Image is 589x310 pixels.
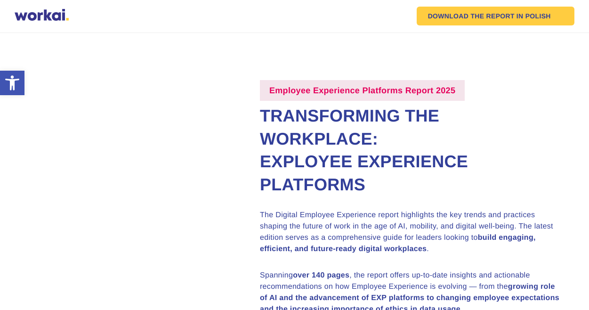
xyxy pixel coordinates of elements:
label: Employee Experience Platforms Report 2025 [260,80,465,101]
p: The Digital Employee Experience report highlights the key trends and practices shaping the future... [260,210,562,255]
a: DOWNLOAD THE REPORTIN POLISHPolish flag [417,7,574,25]
h2: Transforming the Workplace: Exployee Experience Platforms [260,105,562,196]
strong: over 140 pages [293,271,349,279]
em: DOWNLOAD THE REPORT [428,13,515,19]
